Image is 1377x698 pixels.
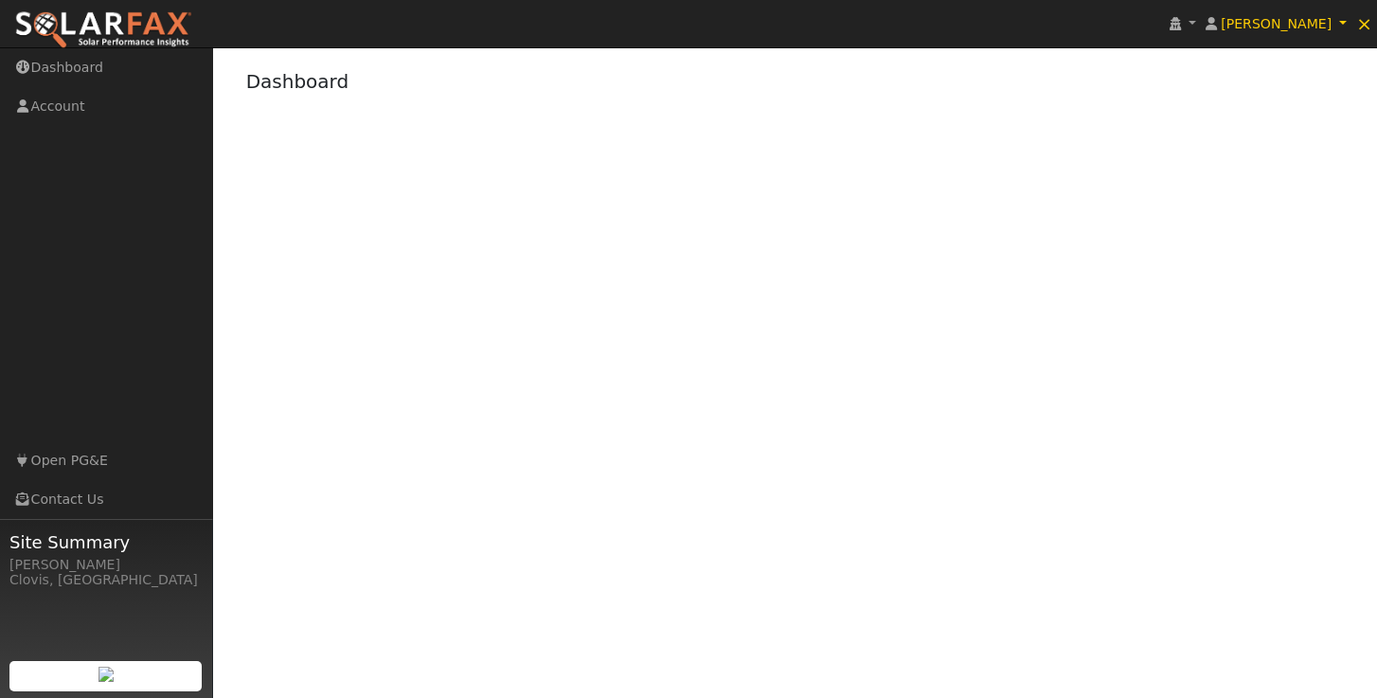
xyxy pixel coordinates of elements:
img: retrieve [98,667,114,682]
span: Site Summary [9,529,203,555]
img: SolarFax [14,10,192,50]
span: [PERSON_NAME] [1221,16,1332,31]
span: × [1356,12,1372,35]
a: Dashboard [246,70,349,93]
div: [PERSON_NAME] [9,555,203,575]
div: Clovis, [GEOGRAPHIC_DATA] [9,570,203,590]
